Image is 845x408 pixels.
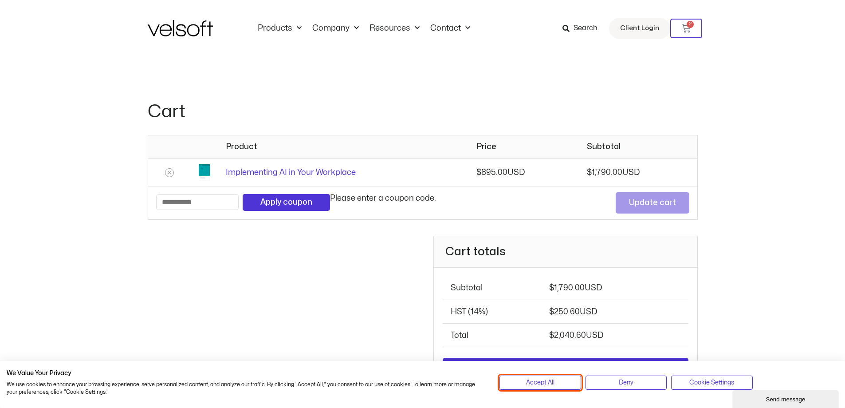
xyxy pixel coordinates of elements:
[226,169,356,176] a: Implementing AI in Your Workplace
[687,21,694,28] span: 2
[252,24,307,33] a: ProductsMenu Toggle
[671,376,752,390] button: Adjust cookie preferences
[574,23,597,34] span: Search
[443,323,541,347] th: Total
[165,168,174,177] a: Remove Implementing AI in Your Workplace from cart
[619,378,633,388] span: Deny
[425,24,476,33] a: ContactMenu Toggle
[7,381,486,396] p: We use cookies to enhance your browsing experience, serve personalized content, and analyze our t...
[476,169,481,176] span: $
[243,194,330,211] button: Apply coupon
[526,378,554,388] span: Accept All
[443,277,541,300] th: Subtotal
[609,18,670,39] a: Client Login
[434,236,697,268] h2: Cart totals
[586,376,667,390] button: Deny all cookies
[587,169,592,176] span: $
[199,164,210,181] img: Implementing AI in Your Workplace
[549,332,554,339] span: $
[587,169,622,176] bdi: 1,790.00
[670,19,702,38] a: 2
[330,192,436,204] p: Please enter a coupon code.
[689,378,734,388] span: Cookie Settings
[7,369,486,377] h2: We Value Your Privacy
[616,192,689,214] button: Update cart
[443,300,541,323] th: HST (14%)
[549,332,586,339] bdi: 2,040.60
[549,308,554,316] span: $
[549,308,597,316] span: 250.60
[307,24,364,33] a: CompanyMenu Toggle
[499,376,581,390] button: Accept all cookies
[468,135,579,158] th: Price
[562,21,604,36] a: Search
[252,24,476,33] nav: Menu
[549,284,585,292] bdi: 1,790.00
[549,284,554,292] span: $
[579,135,697,158] th: Subtotal
[476,169,507,176] bdi: 895.00
[732,388,841,408] iframe: chat widget
[620,23,659,34] span: Client Login
[148,99,698,124] h1: Cart
[218,135,468,158] th: Product
[148,20,213,36] img: Velsoft Training Materials
[364,24,425,33] a: ResourcesMenu Toggle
